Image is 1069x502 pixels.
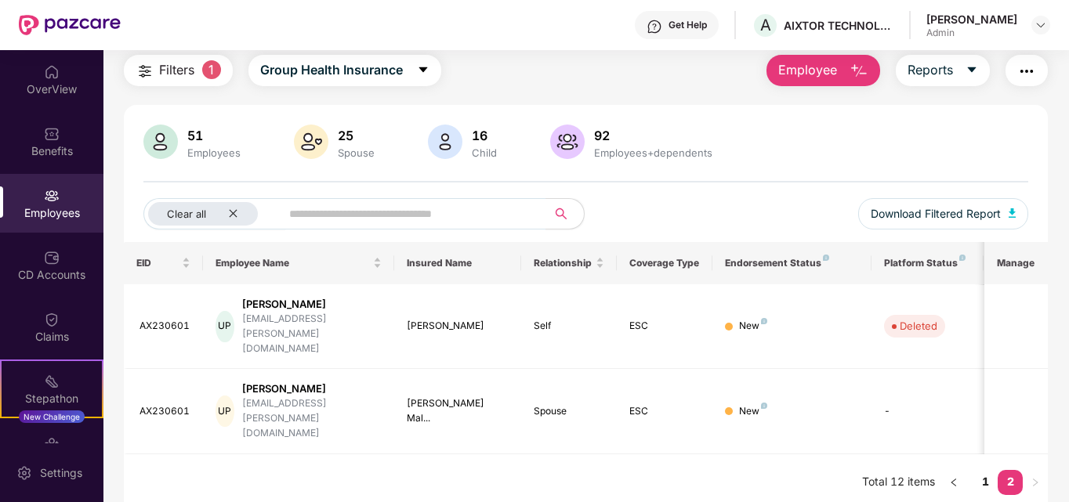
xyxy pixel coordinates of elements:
[124,55,233,86] button: Filters1
[521,242,617,284] th: Relationship
[44,312,60,327] img: svg+xml;base64,PHN2ZyBpZD0iQ2xhaW0iIHhtbG5zPSJodHRwOi8vd3d3LnczLm9yZy8yMDAwL3N2ZyIgd2lkdGg9IjIwIi...
[242,381,382,396] div: [PERSON_NAME]
[216,257,370,269] span: Employee Name
[973,470,998,495] li: 1
[545,198,585,229] button: search
[941,470,966,495] button: left
[959,255,966,261] img: svg+xml;base64,PHN2ZyB4bWxucz0iaHR0cDovL3d3dy53My5vcmcvMjAwMC9zdmciIHdpZHRoPSI4IiBoZWlnaHQ9IjgiIH...
[2,391,102,406] div: Stepathon
[1009,208,1016,218] img: svg+xml;base64,PHN2ZyB4bWxucz0iaHR0cDovL3d3dy53My5vcmcvMjAwMC9zdmciIHhtbG5zOnhsaW5rPSJodHRwOi8vd3...
[760,16,771,34] span: A
[766,55,880,86] button: Employee
[872,369,983,454] td: -
[629,319,700,334] div: ESC
[669,19,707,31] div: Get Help
[784,18,893,33] div: AIXTOR TECHNOLOGIES LLP
[647,19,662,34] img: svg+xml;base64,PHN2ZyBpZD0iSGVscC0zMngzMiIgeG1sbnM9Imh0dHA6Ly93d3cudzMub3JnLzIwMDAvc3ZnIiB3aWR0aD...
[973,470,998,493] a: 1
[998,470,1023,493] a: 2
[294,125,328,159] img: svg+xml;base64,PHN2ZyB4bWxucz0iaHR0cDovL3d3dy53My5vcmcvMjAwMC9zdmciIHhtbG5zOnhsaW5rPSJodHRwOi8vd3...
[184,128,244,143] div: 51
[823,255,829,261] img: svg+xml;base64,PHN2ZyB4bWxucz0iaHR0cDovL3d3dy53My5vcmcvMjAwMC9zdmciIHdpZHRoPSI4IiBoZWlnaHQ9IjgiIH...
[850,62,868,81] img: svg+xml;base64,PHN2ZyB4bWxucz0iaHR0cDovL3d3dy53My5vcmcvMjAwMC9zdmciIHhtbG5zOnhsaW5rPSJodHRwOi8vd3...
[167,208,206,220] span: Clear all
[926,27,1017,39] div: Admin
[248,55,441,86] button: Group Health Insurancecaret-down
[469,128,500,143] div: 16
[725,257,859,269] div: Endorsement Status
[44,188,60,204] img: svg+xml;base64,PHN2ZyBpZD0iRW1wbG95ZWVzIiB4bWxucz0iaHR0cDovL3d3dy53My5vcmcvMjAwMC9zdmciIHdpZHRoPS...
[260,60,403,80] span: Group Health Insurance
[629,404,700,419] div: ESC
[44,250,60,265] img: svg+xml;base64,PHN2ZyBpZD0iQ0RfQWNjb3VudHMiIGRhdGEtbmFtZT0iQ0QgQWNjb3VudHMiIHhtbG5zPSJodHRwOi8vd3...
[949,478,958,487] span: left
[35,465,87,481] div: Settings
[591,128,716,143] div: 92
[136,62,154,81] img: svg+xml;base64,PHN2ZyB4bWxucz0iaHR0cDovL3d3dy53My5vcmcvMjAwMC9zdmciIHdpZHRoPSIyNCIgaGVpZ2h0PSIyNC...
[617,242,712,284] th: Coverage Type
[984,242,1048,284] th: Manage
[739,404,767,419] div: New
[1023,470,1048,495] li: Next Page
[469,146,500,159] div: Child
[394,242,522,284] th: Insured Name
[871,205,1001,222] span: Download Filtered Report
[1031,478,1040,487] span: right
[407,319,509,334] div: [PERSON_NAME]
[335,146,378,159] div: Spouse
[143,125,178,159] img: svg+xml;base64,PHN2ZyB4bWxucz0iaHR0cDovL3d3dy53My5vcmcvMjAwMC9zdmciIHhtbG5zOnhsaW5rPSJodHRwOi8vd3...
[44,374,60,389] img: svg+xml;base64,PHN2ZyB4bWxucz0iaHR0cDovL3d3dy53My5vcmcvMjAwMC9zdmciIHdpZHRoPSIyMSIgaGVpZ2h0PSIyMC...
[908,60,953,80] span: Reports
[1023,470,1048,495] button: right
[19,15,121,35] img: New Pazcare Logo
[998,470,1023,495] li: 2
[858,198,1029,229] button: Download Filtered Report
[19,410,85,423] div: New Challenge
[143,198,286,229] button: Clear allclose
[228,208,238,218] span: close
[778,60,837,80] span: Employee
[136,257,179,269] span: EID
[900,318,937,334] div: Deleted
[739,319,767,334] div: New
[335,128,378,143] div: 25
[417,63,429,78] span: caret-down
[44,126,60,142] img: svg+xml;base64,PHN2ZyBpZD0iQmVuZWZpdHMiIHhtbG5zPSJodHRwOi8vd3d3LnczLm9yZy8yMDAwL3N2ZyIgd2lkdGg9Ij...
[140,404,191,419] div: AX230601
[242,312,382,356] div: [EMAIL_ADDRESS][PERSON_NAME][DOMAIN_NAME]
[407,396,509,426] div: [PERSON_NAME] Mal...
[534,319,604,334] div: Self
[159,60,194,80] span: Filters
[591,146,716,159] div: Employees+dependents
[926,12,1017,27] div: [PERSON_NAME]
[966,63,978,78] span: caret-down
[124,242,204,284] th: EID
[534,404,604,419] div: Spouse
[761,403,767,409] img: svg+xml;base64,PHN2ZyB4bWxucz0iaHR0cDovL3d3dy53My5vcmcvMjAwMC9zdmciIHdpZHRoPSI4IiBoZWlnaHQ9IjgiIH...
[184,146,244,159] div: Employees
[44,435,60,451] img: svg+xml;base64,PHN2ZyBpZD0iRW5kb3JzZW1lbnRzIiB4bWxucz0iaHR0cDovL3d3dy53My5vcmcvMjAwMC9zdmciIHdpZH...
[545,208,576,220] span: search
[1017,62,1036,81] img: svg+xml;base64,PHN2ZyB4bWxucz0iaHR0cDovL3d3dy53My5vcmcvMjAwMC9zdmciIHdpZHRoPSIyNCIgaGVpZ2h0PSIyNC...
[862,470,935,495] li: Total 12 items
[242,297,382,312] div: [PERSON_NAME]
[428,125,462,159] img: svg+xml;base64,PHN2ZyB4bWxucz0iaHR0cDovL3d3dy53My5vcmcvMjAwMC9zdmciIHhtbG5zOnhsaW5rPSJodHRwOi8vd3...
[242,396,382,441] div: [EMAIL_ADDRESS][PERSON_NAME][DOMAIN_NAME]
[203,242,394,284] th: Employee Name
[216,311,234,342] div: UP
[941,470,966,495] li: Previous Page
[550,125,585,159] img: svg+xml;base64,PHN2ZyB4bWxucz0iaHR0cDovL3d3dy53My5vcmcvMjAwMC9zdmciIHhtbG5zOnhsaW5rPSJodHRwOi8vd3...
[216,395,234,427] div: UP
[761,318,767,324] img: svg+xml;base64,PHN2ZyB4bWxucz0iaHR0cDovL3d3dy53My5vcmcvMjAwMC9zdmciIHdpZHRoPSI4IiBoZWlnaHQ9IjgiIH...
[884,257,970,269] div: Platform Status
[534,257,592,269] span: Relationship
[44,64,60,80] img: svg+xml;base64,PHN2ZyBpZD0iSG9tZSIgeG1sbnM9Imh0dHA6Ly93d3cudzMub3JnLzIwMDAvc3ZnIiB3aWR0aD0iMjAiIG...
[896,55,990,86] button: Reportscaret-down
[202,60,221,79] span: 1
[1035,19,1047,31] img: svg+xml;base64,PHN2ZyBpZD0iRHJvcGRvd24tMzJ4MzIiIHhtbG5zPSJodHRwOi8vd3d3LnczLm9yZy8yMDAwL3N2ZyIgd2...
[16,465,32,481] img: svg+xml;base64,PHN2ZyBpZD0iU2V0dGluZy0yMHgyMCIgeG1sbnM9Imh0dHA6Ly93d3cudzMub3JnLzIwMDAvc3ZnIiB3aW...
[140,319,191,334] div: AX230601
